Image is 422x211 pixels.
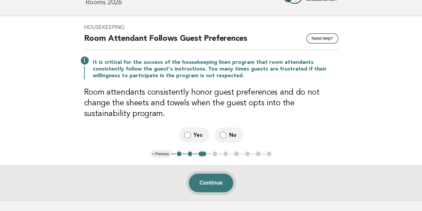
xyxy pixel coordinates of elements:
[93,59,338,79] p: It is critical for the success of the housekeeping linen program that room attendants consistentl...
[220,131,227,138] input: No
[84,24,338,31] h3: Housekeeping
[189,174,233,192] button: Continue
[187,150,193,157] button: 2
[193,131,204,138] span: Yes
[84,33,338,50] h2: Room Attendant Follows Guest Preferences
[184,131,191,138] input: Yes
[306,33,338,43] button: Need Help?
[176,150,182,157] button: 1
[229,131,238,138] span: No
[197,150,207,157] button: 3
[84,87,338,119] h3: Room attendants consistently honor guest preferences and do not change the sheets and towels when...
[150,150,171,157] button: < Previous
